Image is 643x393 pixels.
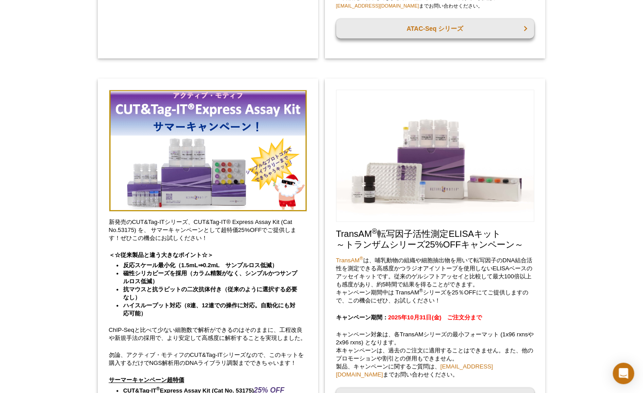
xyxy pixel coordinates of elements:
strong: キャンペーン期間： [336,314,482,321]
div: Open Intercom Messenger [613,363,634,384]
a: [EMAIL_ADDRESS][DOMAIN_NAME] [336,363,493,378]
sup: ® [372,227,377,236]
a: TransAM® [336,257,363,264]
a: [EMAIL_ADDRESS][DOMAIN_NAME] [336,3,419,8]
strong: 反応スケール最小化（1.5mL⇒0.2mL サンプルロス低減） [123,262,278,269]
sup: ® [419,288,423,293]
span: 2025年10月31日(金) ご注文分まで [388,314,482,321]
p: 新発売のCUT&Tag-ITシリーズ、CUT&Tag-IT® Express Assay Kit (Cat No.53175) を、 サマーキャンペーンとして超特価25%OFFでご提供します！ぜ... [109,218,307,242]
sup: ® [360,256,363,261]
p: は、哺乳動物の組織や細胞抽出物を用いて転写因子のDNA結合活性を測定できる高感度かつラジオアイソトープを使用しないELISAベースのアッセイキットです。従来のゲルシフトアッセイと比較して最大10... [336,256,534,305]
h2: TransAM 転写因子活性測定ELISAキット ～トランザムシリーズ25%OFFキャンペーン～ [336,228,534,250]
p: ChIP-Seqと比べて少ない細胞数で解析ができるのはそのままに、工程改良や新規手法の採用で、より安定して高感度に解析することを実現しました。 [109,326,307,342]
img: Save on TransAM [336,90,534,222]
a: ATAC-Seq シリーズ [336,19,534,38]
p: キャンペーン対象は、各TransAMシリーズの最小フォーマット (1x96 rxnsや2x96 rxns) となります。 本キャンペーンは、過去のご注文に適用することはできません。また、他のプロ... [336,331,534,379]
strong: 抗マウスと抗ラビットの二次抗体付き（従来のように選択する必要なし） [123,286,297,301]
img: Save on CUT&Tag-IT Express [109,90,307,211]
strong: ＜☆従来製品と違う大きなポイント☆＞ [109,252,213,258]
strong: 磁性シリカビーズを採用（カラム精製がなく、シンプルかつサンプルロス低減） [123,270,297,285]
p: 勿論、アクティブ・モティフのCUT&Tag-ITシリーズなので、このキットを購入するだけでNGS解析用のDNAライブラリ調製までできちゃいます！ [109,351,307,367]
sup: ® [156,385,160,391]
u: サーマーキャンペーン超特価 [109,376,184,383]
strong: ハイスループット対応（8連、12連での操作に対応。自動化にも対応可能） [123,302,295,317]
